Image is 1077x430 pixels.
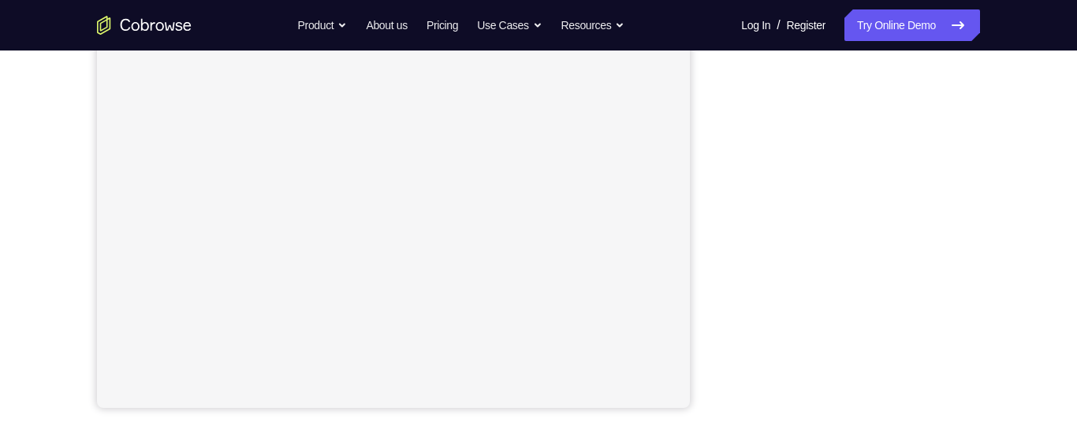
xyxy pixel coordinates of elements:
button: Use Cases [477,9,542,41]
a: Log In [741,9,770,41]
a: Go to the home page [97,16,192,35]
button: Product [298,9,348,41]
a: About us [366,9,407,41]
a: Pricing [427,9,458,41]
button: Resources [561,9,625,41]
a: Register [787,9,825,41]
span: / [777,16,780,35]
a: Try Online Demo [844,9,980,41]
